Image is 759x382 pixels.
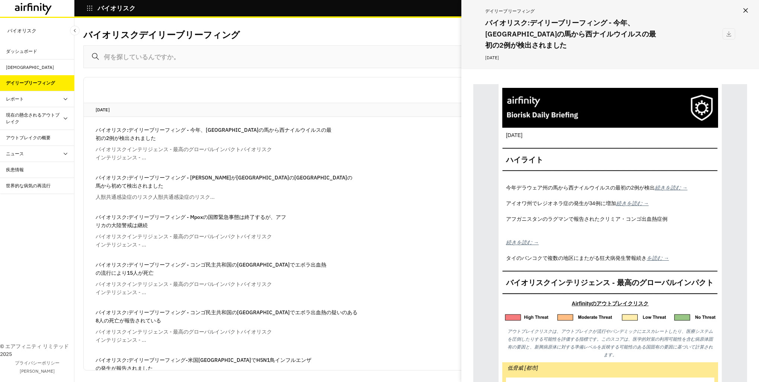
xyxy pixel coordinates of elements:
b: Airfinityのアウトブレイクリスク [572,300,649,306]
div: 疾患情報 [6,166,24,173]
div: ニュース [6,150,24,157]
p: [DATE] [485,54,735,62]
p: バイオリスク:デイリーブリーフィング - コンゴ民主共和国の[GEOGRAPHIC_DATA]でエボラ出血熱の流行により15人が死亡 [96,261,327,277]
a: [PERSON_NAME] [20,368,55,375]
div: バイオリスクインテリジェンス - 最高のグローバルインパクトバイオリスクインテリジェンス - ... [96,328,274,344]
div: 現在の懸念されるアウトブレイク [6,112,63,125]
p: バイオリスク:デイリーブリーフィング - Mpoxの国際緊急事態は終了するが、アフリカの大陸警戒は継続 [96,213,290,229]
h2: バイオリスク:デイリーブリーフィング - 今年、[GEOGRAPHIC_DATA]の馬から西ナイルウイルスの最初の2例が検出されました [485,17,660,51]
button: サイドバーを閉じる [70,26,80,35]
span: アウトブレイクリスクは、アウトブレイクが流行やパンデミックにエスカレートしたり、医療システムを圧倒したりする可能性を評価する指標です。このスコアは、医学的対策の利用可能性を含む病原体固有の要因と... [507,329,713,357]
button: バイオリスク [86,2,136,15]
em: 低脅威 [都市] [507,365,538,371]
div: アウトブレイクの概要 [6,134,51,141]
a: 続きを読む → [506,239,539,245]
span: 今年デラウェア 州の馬から西ナイルウイルスの最初の2例が検出 [506,185,655,191]
p: バイオリスク:デイリーブリーフィング - [PERSON_NAME]が[GEOGRAPHIC_DATA]の[GEOGRAPHIC_DATA]の馬から初めて検出されました [96,174,355,190]
div: バイオリスクインテリジェンス - 最高のグローバルインパクトバイオリスクインテリジェンス - ... [96,280,274,296]
div: [DEMOGRAPHIC_DATA] [6,64,54,71]
input: 何を探しているんですか。 [83,45,750,68]
div: バイオリスクインテリジェンス - 最高のグローバルインパクトバイオリスクインテリジェンス - ... [96,232,274,249]
div: バイオリスクインテリジェンス - 最高のグローバルインパクトバイオリスクインテリジェンス - ... [96,145,274,162]
p: バイオリスク:デイリーブリーフィング-米国[GEOGRAPHIC_DATA]でH5N1鳥インフルエンザの発生が報告されました [96,356,314,372]
td: [DATE] [502,128,718,143]
p: バイオリスク:デイリーブリーフィング - コンゴ民主共和国の[GEOGRAPHIC_DATA]でエボラ出血熱の疑いのある8人の死亡が報告されている [96,308,358,325]
a: 続きを読む → [655,185,688,191]
p: バイオリスク [97,5,136,12]
p: 続き [506,184,714,262]
p: [DATE] [96,106,738,114]
a: プライバシーポリシー [15,360,60,366]
h2: バイオリスクデイリーブリーフィング [83,29,240,40]
div: ダッシュボード [6,48,37,55]
p: バイオリスク [7,24,36,38]
span: タイのバンコクで複数の地区 にまたがる狂犬病発生警報 [506,255,636,261]
span: アイオワ 州でレジオネラ症の発生が34例に増加 [506,200,616,206]
a: を読む → [647,255,669,261]
div: レポート [6,96,24,102]
div: デイリーブリーフィング [6,80,55,86]
b: バイオリスクインテリジェンス - 最高のグローバルインパクト [506,278,714,287]
div: 人獣共通感染症のリスク人獣共通感染症のリスク... [96,193,274,201]
b: ハイライト [506,156,543,164]
span: アフガニスタン のラグマンで報告されたクリミア・コンゴ出血熱症例 [506,216,667,222]
p: バイオリスク:デイリーブリーフィング - 今年、[GEOGRAPHIC_DATA]の馬から西ナイルウイルスの最初の2例が検出されました [96,126,333,142]
a: 続きを読む → [616,200,649,206]
div: 世界的な病気の再流行 [6,182,51,189]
